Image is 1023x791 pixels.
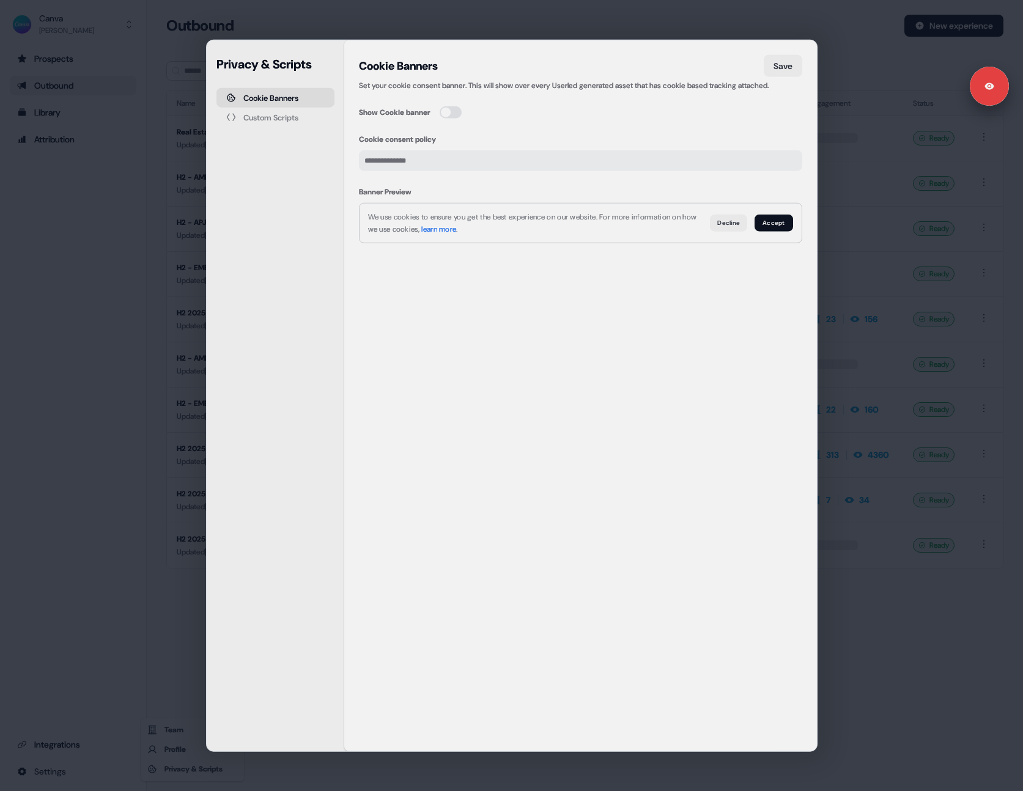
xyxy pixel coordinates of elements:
div: Cookie Banners [243,94,298,101]
div: Custom Scripts [243,113,298,121]
button: Cookie Banners [216,88,334,108]
button: Custom Scripts [216,108,334,127]
button: Accept [755,215,793,232]
div: Banner Preview [359,186,802,198]
p: We use cookies to ensure you get the best experience on our website. For more information on how ... [368,211,701,235]
div: Set your cookie consent banner. This will show over every Userled generated asset that has cookie... [359,79,802,92]
button: Save [764,55,802,77]
a: learn more [421,224,456,234]
div: Show Cookie banner [359,106,430,119]
div: Cookie Banners [359,59,438,73]
label: Cookie consent policy [359,133,802,145]
button: Decline [710,215,747,232]
h1: Privacy & Scripts [216,55,334,73]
